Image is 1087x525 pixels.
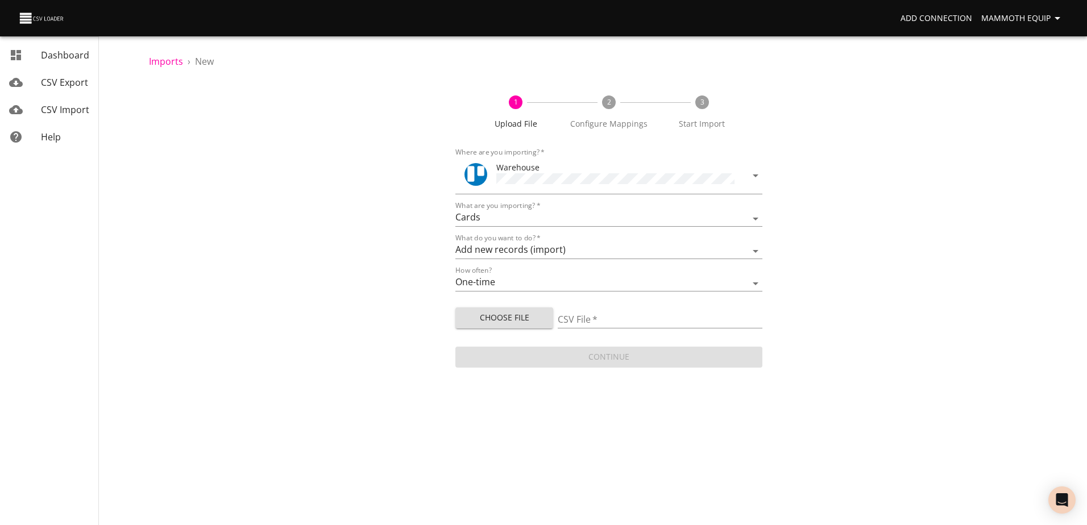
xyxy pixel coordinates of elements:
span: Upload File [474,118,558,130]
button: Choose File [455,307,553,328]
text: 1 [514,97,518,107]
span: CSV Import [41,103,89,116]
span: Configure Mappings [567,118,651,130]
span: New [195,55,214,68]
span: Mammoth Equip [981,11,1064,26]
span: Help [41,131,61,143]
label: Where are you importing? [455,149,545,156]
span: CSV Export [41,76,88,89]
text: 2 [607,97,611,107]
img: CSV Loader [18,10,66,26]
span: Warehouse [496,162,540,173]
div: Open Intercom Messenger [1048,486,1076,514]
span: Dashboard [41,49,89,61]
span: Start Import [660,118,744,130]
span: Choose File [464,311,544,325]
text: 3 [700,97,704,107]
div: Tool [464,163,487,186]
li: › [188,55,190,68]
button: Mammoth Equip [977,8,1069,29]
label: What do you want to do? [455,235,541,241]
img: Trello [464,163,487,186]
span: Add Connection [901,11,972,26]
a: Add Connection [896,8,977,29]
label: What are you importing? [455,202,540,209]
label: How often? [455,267,492,274]
a: Imports [149,55,183,68]
div: ToolWarehouse [455,157,762,194]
